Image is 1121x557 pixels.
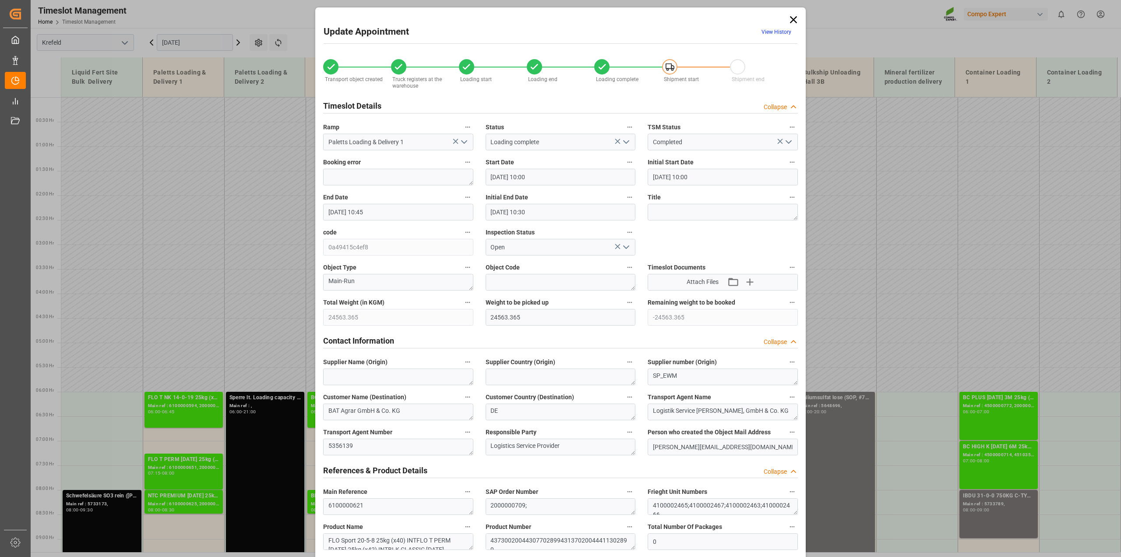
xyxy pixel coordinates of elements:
[462,356,473,368] button: Supplier Name (Origin)
[323,274,473,291] textarea: Main-Run
[764,103,787,112] div: Collapse
[648,428,771,437] span: Person who created the Object Mail Address
[624,521,635,532] button: Product Number
[457,135,470,149] button: open menu
[486,263,520,272] span: Object Code
[462,121,473,133] button: Ramp
[624,227,635,238] button: Inspection Status
[619,135,632,149] button: open menu
[648,263,705,272] span: Timeslot Documents
[624,297,635,308] button: Weight to be picked up
[323,134,473,150] input: Type to search/select
[619,241,632,254] button: open menu
[664,76,699,82] span: Shipment start
[624,391,635,403] button: Customer Country (Destination)
[323,263,356,272] span: Object Type
[648,487,707,497] span: Frieght Unit Numbers
[486,358,555,367] span: Supplier Country (Origin)
[486,193,528,202] span: Initial End Date
[323,158,361,167] span: Booking error
[786,521,798,532] button: Total Number Of Packages
[648,123,680,132] span: TSM Status
[486,428,536,437] span: Responsible Party
[786,121,798,133] button: TSM Status
[624,426,635,438] button: Responsible Party
[648,522,722,532] span: Total Number Of Packages
[687,277,719,287] span: Attach Files
[732,76,765,82] span: Shipment end
[786,192,798,203] button: Title
[781,135,794,149] button: open menu
[624,121,635,133] button: Status
[462,297,473,308] button: Total Weight (in KGM)
[462,227,473,238] button: code
[462,426,473,438] button: Transport Agent Number
[486,487,538,497] span: SAP Order Number
[486,134,636,150] input: Type to search/select
[648,169,798,185] input: DD.MM.YYYY HH:MM
[323,228,337,237] span: code
[323,439,473,455] textarea: 5356139
[624,156,635,168] button: Start Date
[786,486,798,497] button: Frieght Unit Numbers
[323,358,388,367] span: Supplier Name (Origin)
[323,522,363,532] span: Product Name
[392,76,442,89] span: Truck registers at the warehouse
[786,356,798,368] button: Supplier number (Origin)
[462,486,473,497] button: Main Reference
[323,123,339,132] span: Ramp
[761,29,791,35] a: View History
[528,76,557,82] span: Loading end
[462,262,473,273] button: Object Type
[786,262,798,273] button: Timeslot Documents
[486,228,535,237] span: Inspection Status
[323,393,406,402] span: Customer Name (Destination)
[764,467,787,476] div: Collapse
[323,533,473,550] textarea: FLO Sport 20-5-8 25kg (x40) INTFLO T PERM [DATE] 25kg (x42) INTBLK CLASSIC [DATE] 25kg(x40)D,EN,P...
[323,428,392,437] span: Transport Agent Number
[648,193,661,202] span: Title
[460,76,492,82] span: Loading start
[764,337,787,347] div: Collapse
[323,204,473,220] input: DD.MM.YYYY HH:MM
[486,298,549,307] span: Weight to be picked up
[462,391,473,403] button: Customer Name (Destination)
[648,358,717,367] span: Supplier number (Origin)
[462,521,473,532] button: Product Name
[486,439,636,455] textarea: Logistics Service Provider
[324,25,409,39] h2: Update Appointment
[486,393,574,402] span: Customer Country (Destination)
[786,297,798,308] button: Remaining weight to be booked
[323,487,367,497] span: Main Reference
[462,192,473,203] button: End Date
[786,391,798,403] button: Transport Agent Name
[486,158,514,167] span: Start Date
[486,204,636,220] input: DD.MM.YYYY HH:MM
[624,486,635,497] button: SAP Order Number
[323,298,384,307] span: Total Weight (in KGM)
[486,123,504,132] span: Status
[325,76,383,82] span: Transport object created
[648,298,735,307] span: Remaining weight to be booked
[462,156,473,168] button: Booking error
[323,498,473,515] textarea: 6100000621
[648,498,798,515] textarea: 4100002465;4100002467;4100002463;4100002466
[486,533,636,550] textarea: 4373002004430770289943137020044411302899
[486,498,636,515] textarea: 2000000709;
[648,393,711,402] span: Transport Agent Name
[786,156,798,168] button: Initial Start Date
[323,465,427,476] h2: References & Product Details
[624,262,635,273] button: Object Code
[624,192,635,203] button: Initial End Date
[486,522,531,532] span: Product Number
[323,193,348,202] span: End Date
[486,404,636,420] textarea: DE
[323,404,473,420] textarea: BAT Agrar GmbH & Co. KG
[648,369,798,385] textarea: SP_EWM
[648,158,694,167] span: Initial Start Date
[323,100,381,112] h2: Timeslot Details
[648,404,798,420] textarea: Logistik Service [PERSON_NAME], GmbH & Co. KG
[323,335,394,347] h2: Contact Information
[486,169,636,185] input: DD.MM.YYYY HH:MM
[786,426,798,438] button: Person who created the Object Mail Address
